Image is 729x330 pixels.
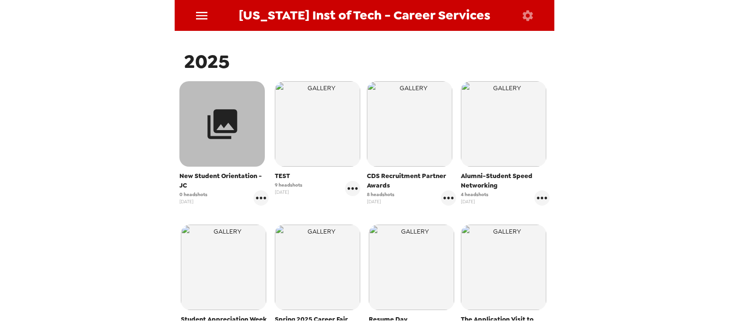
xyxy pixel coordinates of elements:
[239,9,490,22] span: [US_STATE] Inst of Tech - Career Services
[461,198,488,205] span: [DATE]
[179,191,207,198] span: 0 headshots
[367,191,394,198] span: 8 headshots
[275,225,360,310] img: gallery
[179,171,269,190] span: New Student Orientation - JC
[369,225,454,310] img: gallery
[275,81,360,167] img: gallery
[345,181,360,196] button: gallery menu
[253,190,269,206] button: gallery menu
[461,171,550,190] span: Alumni-Student Speed Networking
[534,190,550,206] button: gallery menu
[179,198,207,205] span: [DATE]
[275,315,360,324] span: Spring 2025 Career Fair
[367,171,456,190] span: CDS Recruitment Partner Awards
[275,171,360,181] span: TEST
[369,315,454,324] span: Resume Day
[275,181,302,189] span: 9 headshots
[181,315,267,324] span: Student Appreciation Week
[181,225,266,310] img: gallery
[441,190,456,206] button: gallery menu
[184,49,230,74] span: 2025
[367,81,452,167] img: gallery
[461,191,488,198] span: 4 headshots
[367,198,394,205] span: [DATE]
[275,189,302,196] span: [DATE]
[461,225,546,310] img: gallery
[461,81,546,167] img: gallery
